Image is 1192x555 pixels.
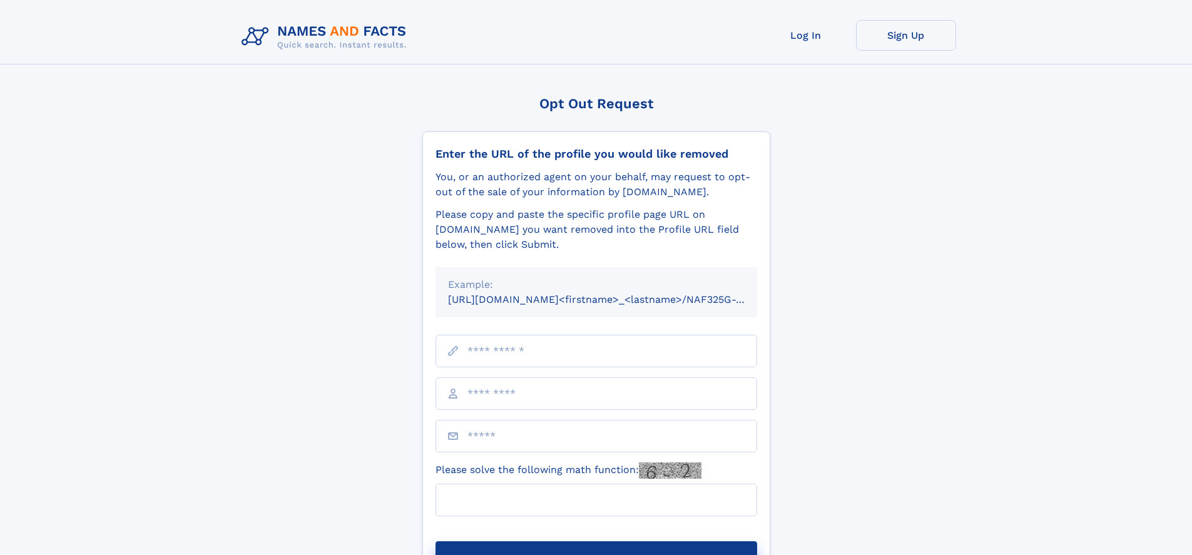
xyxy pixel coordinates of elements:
[436,147,757,161] div: Enter the URL of the profile you would like removed
[237,20,417,54] img: Logo Names and Facts
[436,207,757,252] div: Please copy and paste the specific profile page URL on [DOMAIN_NAME] you want removed into the Pr...
[448,277,745,292] div: Example:
[422,96,770,111] div: Opt Out Request
[856,20,956,51] a: Sign Up
[436,462,701,479] label: Please solve the following math function:
[756,20,856,51] a: Log In
[436,170,757,200] div: You, or an authorized agent on your behalf, may request to opt-out of the sale of your informatio...
[448,293,781,305] small: [URL][DOMAIN_NAME]<firstname>_<lastname>/NAF325G-xxxxxxxx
